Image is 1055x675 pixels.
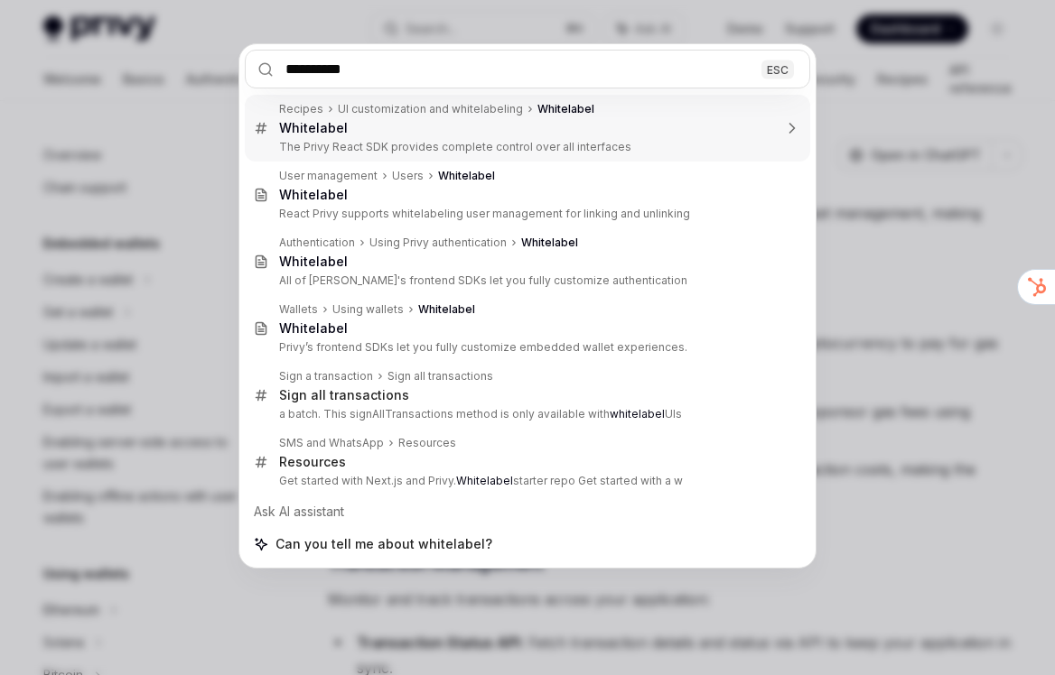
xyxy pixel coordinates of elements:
[279,236,355,250] div: Authentication
[438,169,495,182] b: Whitelabel
[521,236,578,249] b: Whitelabel
[369,236,507,250] div: Using Privy authentication
[279,140,772,154] p: The Privy React SDK provides complete control over all interfaces
[279,187,348,202] b: Whitelabel
[279,102,323,116] div: Recipes
[418,302,475,316] b: Whitelabel
[398,436,456,450] div: Resources
[332,302,404,317] div: Using wallets
[279,120,348,135] b: Whitelabel
[279,273,772,288] p: All of [PERSON_NAME]'s frontend SDKs let you fully customize authentication
[275,535,492,553] span: Can you tell me about whitelabel?
[387,369,493,384] div: Sign all transactions
[456,474,513,487] b: Whitelabel
[610,407,665,421] b: whitelabel
[279,169,378,183] div: User management
[392,169,424,183] div: Users
[279,340,772,355] p: Privy’s frontend SDKs let you fully customize embedded wallet experiences.
[537,102,594,116] b: Whitelabel
[245,495,810,528] div: Ask AI assistant
[338,102,523,116] div: UI customization and whitelabeling
[279,369,373,384] div: Sign a transaction
[279,454,346,470] div: Resources
[279,407,772,421] p: a batch. This signAllTransactions method is only available with UIs
[761,60,794,79] div: ESC
[279,254,348,269] b: Whitelabel
[279,320,348,336] b: Whitelabel
[279,302,318,317] div: Wallets
[279,436,384,450] div: SMS and WhatsApp
[279,207,772,221] p: React Privy supports whitelabeling user management for linking and unlinking
[279,387,409,403] div: Sign all transactions
[279,474,772,488] p: Get started with Next.js and Privy. starter repo Get started with a w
